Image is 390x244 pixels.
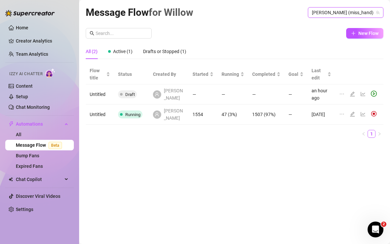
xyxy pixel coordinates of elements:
span: play-circle [371,91,377,97]
li: Next Page [375,130,383,138]
span: line-chart [360,91,366,97]
td: 1554 [189,105,218,125]
button: New Flow [346,28,383,39]
a: All [16,132,21,137]
td: — [285,84,308,105]
article: Message Flow [86,5,193,20]
td: — [248,84,285,105]
img: Chat Copilot [9,177,13,182]
th: Status [114,64,149,84]
a: Message FlowBeta [16,142,65,148]
td: — [285,105,308,125]
a: Creator Analytics [16,36,69,46]
span: ellipsis [339,91,345,97]
td: — [189,84,218,105]
a: Discover Viral Videos [16,194,60,199]
a: Team Analytics [16,51,48,57]
span: user [155,92,159,97]
li: Previous Page [360,130,368,138]
a: 1 [368,130,375,137]
span: Completed [252,71,275,78]
img: logo-BBDzfeDw.svg [5,10,55,16]
span: Active (1) [113,49,133,54]
button: left [360,130,368,138]
img: AI Chatter [45,68,55,78]
span: ellipsis [339,111,345,117]
td: — [218,84,248,105]
span: [PERSON_NAME] [164,107,185,122]
input: Search... [96,30,148,37]
span: Automations [16,119,63,129]
span: Started [193,71,208,78]
div: All (2) [86,48,98,55]
span: Last edit [312,67,326,81]
span: edit [350,91,355,97]
span: edit [350,111,355,117]
a: Bump Fans [16,153,39,158]
span: Flow title [90,67,105,81]
span: Running [125,112,140,117]
div: Drafts or Stopped (1) [143,48,186,55]
a: Expired Fans [16,164,43,169]
span: 2 [381,222,386,227]
td: an hour ago [308,84,335,105]
span: for Willow [149,7,193,18]
th: Goal [285,64,308,84]
td: Untitled [86,84,114,105]
th: Flow title [86,64,114,84]
span: New Flow [358,31,378,36]
button: right [375,130,383,138]
th: Started [189,64,218,84]
span: line-chart [360,111,366,117]
th: Running [218,64,248,84]
th: Created By [149,64,189,84]
span: [PERSON_NAME] [164,87,185,102]
li: 1 [368,130,375,138]
img: svg%3e [371,111,377,117]
span: team [376,11,380,15]
th: Completed [248,64,285,84]
a: Settings [16,207,33,212]
span: Beta [48,142,62,149]
span: left [362,132,366,136]
td: Untitled [86,105,114,125]
span: thunderbolt [9,121,14,127]
span: Izzy AI Chatter [9,71,43,77]
td: [DATE] [308,105,335,125]
a: Content [16,83,33,89]
td: 1507 (97%) [248,105,285,125]
td: 47 (3%) [218,105,248,125]
a: Setup [16,94,28,99]
span: Chat Copilot [16,174,63,185]
span: search [90,31,94,36]
span: right [377,132,381,136]
span: Willow (miss_hand) [312,8,379,17]
span: Draft [125,92,135,97]
iframe: Intercom live chat [368,222,383,237]
span: Goal [288,71,298,78]
span: Running [222,71,239,78]
span: plus [351,31,356,36]
span: user [155,112,159,117]
a: Chat Monitoring [16,105,50,110]
a: Home [16,25,28,30]
th: Last edit [308,64,335,84]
